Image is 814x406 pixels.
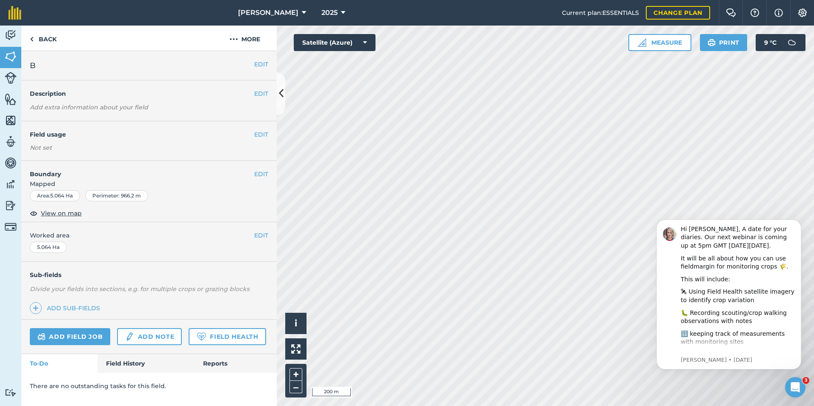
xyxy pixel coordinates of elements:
img: svg+xml;base64,PD94bWwgdmVyc2lvbj0iMS4wIiBlbmNvZGluZz0idXRmLTgiPz4KPCEtLSBHZW5lcmF0b3I6IEFkb2JlIE... [5,389,17,397]
img: svg+xml;base64,PD94bWwgdmVyc2lvbj0iMS4wIiBlbmNvZGluZz0idXRmLTgiPz4KPCEtLSBHZW5lcmF0b3I6IEFkb2JlIE... [783,34,800,51]
button: EDIT [254,169,268,179]
em: Divide your fields into sections, e.g. for multiple crops or grazing blocks [30,285,249,293]
a: Change plan [646,6,710,20]
h4: Sub-fields [21,270,277,280]
span: Current plan : ESSENTIALS [562,8,639,17]
iframe: Intercom live chat [785,377,805,397]
button: + [289,368,302,381]
a: To-Do [21,354,97,373]
img: svg+xml;base64,PD94bWwgdmVyc2lvbj0iMS4wIiBlbmNvZGluZz0idXRmLTgiPz4KPCEtLSBHZW5lcmF0b3I6IEFkb2JlIE... [5,29,17,42]
h4: Field usage [30,130,254,139]
img: svg+xml;base64,PHN2ZyB4bWxucz0iaHR0cDovL3d3dy53My5vcmcvMjAwMC9zdmciIHdpZHRoPSIxOCIgaGVpZ2h0PSIyNC... [30,208,37,218]
h4: Description [30,89,268,98]
span: [PERSON_NAME] [238,8,298,18]
button: EDIT [254,231,268,240]
button: – [289,381,302,393]
div: Area : 5.064 Ha [30,190,80,201]
button: More [213,26,277,51]
span: 2025 [321,8,338,18]
img: svg+xml;base64,PD94bWwgdmVyc2lvbj0iMS4wIiBlbmNvZGluZz0idXRmLTgiPz4KPCEtLSBHZW5lcmF0b3I6IEFkb2JlIE... [5,135,17,148]
iframe: Intercom notifications message [644,207,814,383]
button: Measure [628,34,691,51]
img: svg+xml;base64,PHN2ZyB4bWxucz0iaHR0cDovL3d3dy53My5vcmcvMjAwMC9zdmciIHdpZHRoPSI1NiIgaGVpZ2h0PSI2MC... [5,93,17,106]
div: Not set [30,143,268,152]
img: svg+xml;base64,PHN2ZyB4bWxucz0iaHR0cDovL3d3dy53My5vcmcvMjAwMC9zdmciIHdpZHRoPSI1NiIgaGVpZ2h0PSI2MC... [5,114,17,127]
span: Mapped [21,179,277,189]
button: EDIT [254,130,268,139]
img: svg+xml;base64,PD94bWwgdmVyc2lvbj0iMS4wIiBlbmNvZGluZz0idXRmLTgiPz4KPCEtLSBHZW5lcmF0b3I6IEFkb2JlIE... [125,332,134,342]
img: svg+xml;base64,PHN2ZyB4bWxucz0iaHR0cDovL3d3dy53My5vcmcvMjAwMC9zdmciIHdpZHRoPSI1NiIgaGVpZ2h0PSI2MC... [5,50,17,63]
img: Ruler icon [638,38,646,47]
img: svg+xml;base64,PD94bWwgdmVyc2lvbj0iMS4wIiBlbmNvZGluZz0idXRmLTgiPz4KPCEtLSBHZW5lcmF0b3I6IEFkb2JlIE... [5,157,17,169]
img: svg+xml;base64,PHN2ZyB4bWxucz0iaHR0cDovL3d3dy53My5vcmcvMjAwMC9zdmciIHdpZHRoPSIxNCIgaGVpZ2h0PSIyNC... [33,303,39,313]
img: svg+xml;base64,PD94bWwgdmVyc2lvbj0iMS4wIiBlbmNvZGluZz0idXRmLTgiPz4KPCEtLSBHZW5lcmF0b3I6IEFkb2JlIE... [5,199,17,212]
button: i [285,313,307,334]
span: i [295,318,297,329]
img: svg+xml;base64,PD94bWwgdmVyc2lvbj0iMS4wIiBlbmNvZGluZz0idXRmLTgiPz4KPCEtLSBHZW5lcmF0b3I6IEFkb2JlIE... [5,72,17,84]
button: View on map [30,208,82,218]
a: Add note [117,328,182,345]
p: There are no outstanding tasks for this field. [30,381,268,391]
a: Add sub-fields [30,302,103,314]
span: B [30,60,36,71]
span: 9 ° C [764,34,777,51]
em: Add extra information about your field [30,103,148,111]
img: svg+xml;base64,PHN2ZyB4bWxucz0iaHR0cDovL3d3dy53My5vcmcvMjAwMC9zdmciIHdpZHRoPSIxOSIgaGVpZ2h0PSIyNC... [708,37,716,48]
div: Perimeter : 966.2 m [85,190,148,201]
img: fieldmargin Logo [9,6,21,20]
div: 5.064 Ha [30,242,67,253]
img: svg+xml;base64,PHN2ZyB4bWxucz0iaHR0cDovL3d3dy53My5vcmcvMjAwMC9zdmciIHdpZHRoPSIyMCIgaGVpZ2h0PSIyNC... [229,34,238,44]
img: svg+xml;base64,PD94bWwgdmVyc2lvbj0iMS4wIiBlbmNvZGluZz0idXRmLTgiPz4KPCEtLSBHZW5lcmF0b3I6IEFkb2JlIE... [5,178,17,191]
img: Four arrows, one pointing top left, one top right, one bottom right and the last bottom left [291,344,301,354]
span: Worked area [30,231,268,240]
img: svg+xml;base64,PD94bWwgdmVyc2lvbj0iMS4wIiBlbmNvZGluZz0idXRmLTgiPz4KPCEtLSBHZW5lcmF0b3I6IEFkb2JlIE... [5,221,17,233]
button: Satellite (Azure) [294,34,375,51]
button: Print [700,34,748,51]
a: Field History [97,354,194,373]
img: A cog icon [797,9,808,17]
img: A question mark icon [750,9,760,17]
a: Back [21,26,65,51]
img: svg+xml;base64,PD94bWwgdmVyc2lvbj0iMS4wIiBlbmNvZGluZz0idXRmLTgiPz4KPCEtLSBHZW5lcmF0b3I6IEFkb2JlIE... [37,332,46,342]
button: 9 °C [756,34,805,51]
img: svg+xml;base64,PHN2ZyB4bWxucz0iaHR0cDovL3d3dy53My5vcmcvMjAwMC9zdmciIHdpZHRoPSIxNyIgaGVpZ2h0PSIxNy... [774,8,783,18]
button: EDIT [254,60,268,69]
img: Two speech bubbles overlapping with the left bubble in the forefront [726,9,736,17]
a: Reports [195,354,277,373]
h4: Boundary [21,161,254,179]
a: Add field job [30,328,110,345]
button: EDIT [254,89,268,98]
a: Field Health [189,328,266,345]
span: View on map [41,209,82,218]
span: 3 [803,377,809,384]
img: svg+xml;base64,PHN2ZyB4bWxucz0iaHR0cDovL3d3dy53My5vcmcvMjAwMC9zdmciIHdpZHRoPSI5IiBoZWlnaHQ9IjI0Ii... [30,34,34,44]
